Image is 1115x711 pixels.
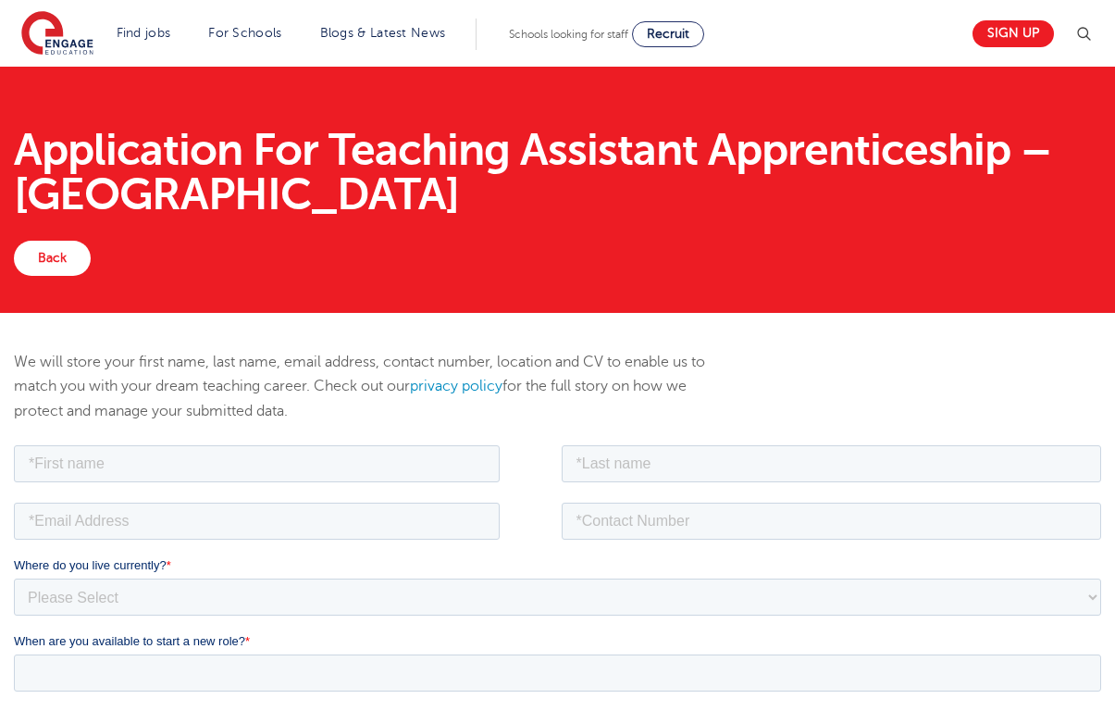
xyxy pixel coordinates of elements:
[5,484,17,496] input: Subscribe to updates from Engage
[548,4,1088,41] input: *Last name
[632,21,704,47] a: Recruit
[647,27,689,41] span: Recruit
[509,28,628,41] span: Schools looking for staff
[410,378,502,394] a: privacy policy
[320,26,446,40] a: Blogs & Latest News
[21,11,93,57] img: Engage Education
[548,61,1088,98] input: *Contact Number
[117,26,171,40] a: Find jobs
[208,26,281,40] a: For Schools
[14,128,1101,217] h1: Application For Teaching Assistant Apprenticeship – [GEOGRAPHIC_DATA]
[21,485,206,499] span: Subscribe to updates from Engage
[14,241,91,276] a: Back
[14,350,735,423] p: We will store your first name, last name, email address, contact number, location and CV to enabl...
[973,20,1054,47] a: Sign up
